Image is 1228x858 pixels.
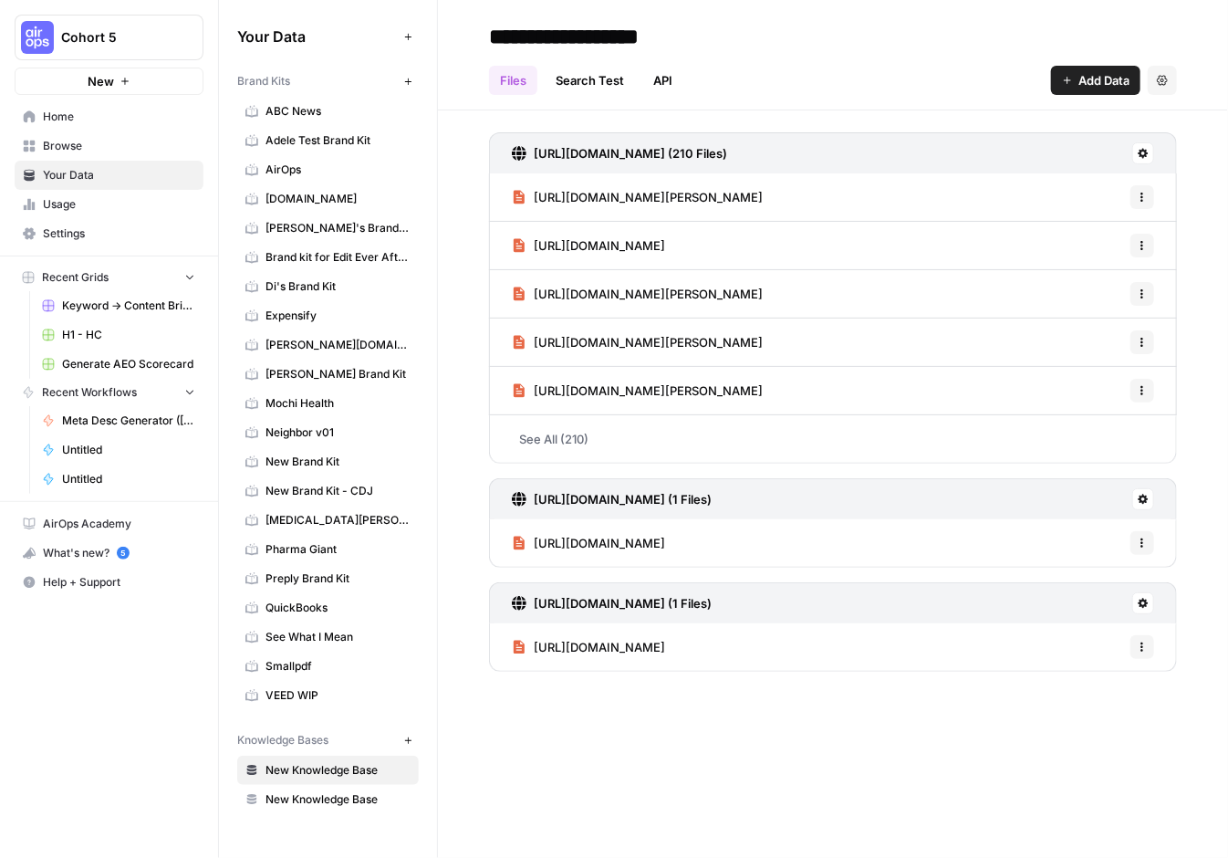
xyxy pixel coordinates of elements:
span: Knowledge Bases [237,732,328,748]
span: Untitled [62,442,195,458]
a: Keyword -> Content Brief -> Article [34,291,203,320]
button: New [15,68,203,95]
span: Browse [43,138,195,154]
span: Your Data [43,167,195,183]
span: [URL][DOMAIN_NAME] [534,534,665,552]
span: New Brand Kit [265,454,411,470]
a: New Knowledge Base [237,756,419,785]
span: [PERSON_NAME]'s Brand Kit [265,220,411,236]
span: Add Data [1078,71,1129,89]
span: Generate AEO Scorecard [62,356,195,372]
span: New Knowledge Base [265,762,411,779]
span: Di's Brand Kit [265,278,411,295]
a: [URL][DOMAIN_NAME] (1 Files) [512,583,712,623]
button: Add Data [1051,66,1140,95]
a: Home [15,102,203,131]
a: [URL][DOMAIN_NAME][PERSON_NAME] [512,319,763,366]
a: VEED WIP [237,681,419,710]
a: New Brand Kit - CDJ [237,476,419,506]
span: Help + Support [43,574,195,591]
a: H1 - HC [34,320,203,350]
span: Pharma Giant [265,541,411,558]
a: Search Test [545,66,635,95]
span: AirOps Academy [43,516,195,532]
a: [URL][DOMAIN_NAME] (1 Files) [512,479,712,519]
a: Usage [15,190,203,219]
a: [PERSON_NAME]'s Brand Kit [237,214,419,243]
a: Adele Test Brand Kit [237,126,419,155]
a: AirOps [237,155,419,184]
span: [URL][DOMAIN_NAME][PERSON_NAME] [534,188,763,206]
button: What's new? 5 [15,539,203,568]
span: AirOps [265,162,411,178]
span: Adele Test Brand Kit [265,132,411,149]
a: Smallpdf [237,652,419,681]
a: Neighbor v01 [237,418,419,447]
a: [URL][DOMAIN_NAME] (210 Files) [512,133,727,173]
span: Settings [43,225,195,242]
span: Keyword -> Content Brief -> Article [62,298,195,314]
div: What's new? [16,539,203,567]
a: [URL][DOMAIN_NAME] [512,519,665,567]
a: Brand kit for Edit Ever After ([PERSON_NAME]) [237,243,419,272]
a: Generate AEO Scorecard [34,350,203,379]
span: [MEDICAL_DATA][PERSON_NAME] [265,512,411,528]
span: VEED WIP [265,687,411,704]
span: [URL][DOMAIN_NAME] [534,236,665,255]
span: [PERSON_NAME] Brand Kit [265,366,411,382]
span: Smallpdf [265,658,411,675]
span: Mochi Health [265,395,411,412]
img: Cohort 5 Logo [21,21,54,54]
button: Recent Workflows [15,379,203,406]
a: Files [489,66,537,95]
span: ABC News [265,103,411,120]
span: Cohort 5 [61,28,172,47]
a: Settings [15,219,203,248]
a: ABC News [237,97,419,126]
button: Workspace: Cohort 5 [15,15,203,60]
span: Meta Desc Generator ([PERSON_NAME]) [62,413,195,429]
span: [URL][DOMAIN_NAME][PERSON_NAME] [534,333,763,351]
a: [URL][DOMAIN_NAME][PERSON_NAME] [512,270,763,318]
span: H1 - HC [62,327,195,343]
a: [URL][DOMAIN_NAME][PERSON_NAME] [512,173,763,221]
span: Recent Grids [42,269,109,286]
a: See All (210) [489,415,1177,463]
h3: [URL][DOMAIN_NAME] (1 Files) [534,490,712,508]
span: QuickBooks [265,600,411,616]
a: Pharma Giant [237,535,419,564]
a: Untitled [34,465,203,494]
span: Preply Brand Kit [265,570,411,587]
a: New Knowledge Base [237,785,419,814]
span: Recent Workflows [42,384,137,401]
a: Meta Desc Generator ([PERSON_NAME]) [34,406,203,435]
span: Usage [43,196,195,213]
a: Browse [15,131,203,161]
a: Untitled [34,435,203,465]
span: Expensify [265,308,411,324]
h3: [URL][DOMAIN_NAME] (210 Files) [534,144,727,162]
a: Di's Brand Kit [237,272,419,301]
a: [PERSON_NAME] Brand Kit [237,360,419,389]
a: [DOMAIN_NAME] [237,184,419,214]
span: [DOMAIN_NAME] [265,191,411,207]
span: [PERSON_NAME][DOMAIN_NAME] [265,337,411,353]
span: New [88,72,114,90]
a: QuickBooks [237,593,419,623]
span: Untitled [62,471,195,487]
span: Brand kit for Edit Ever After ([PERSON_NAME]) [265,249,411,266]
span: Brand Kits [237,73,290,89]
span: Your Data [237,26,397,47]
a: Mochi Health [237,389,419,418]
span: See What I Mean [265,629,411,645]
a: New Brand Kit [237,447,419,476]
span: [URL][DOMAIN_NAME][PERSON_NAME] [534,285,763,303]
a: [URL][DOMAIN_NAME][PERSON_NAME] [512,367,763,414]
h3: [URL][DOMAIN_NAME] (1 Files) [534,594,712,612]
span: [URL][DOMAIN_NAME][PERSON_NAME] [534,382,763,400]
text: 5 [120,549,125,558]
a: [URL][DOMAIN_NAME] [512,222,665,269]
span: New Brand Kit - CDJ [265,483,411,499]
a: [URL][DOMAIN_NAME] [512,623,665,671]
a: 5 [117,547,130,560]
